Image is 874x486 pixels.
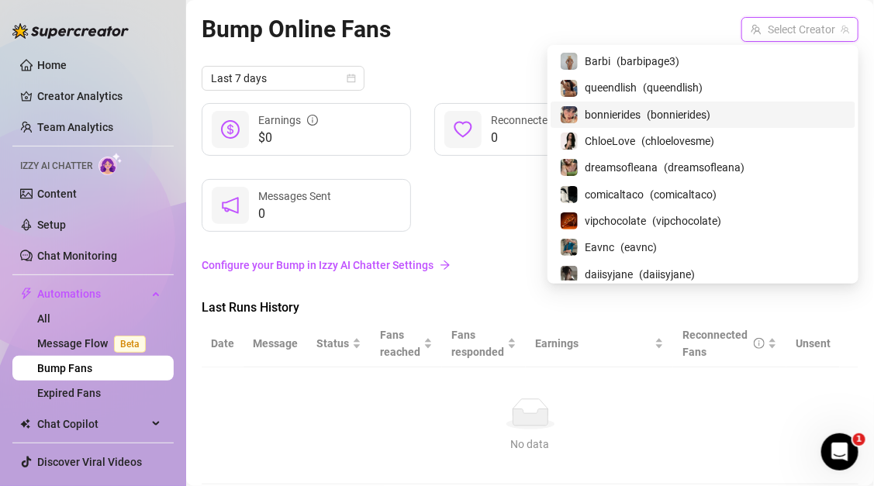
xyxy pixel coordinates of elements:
[37,121,113,133] a: Team Analytics
[316,335,349,352] span: Status
[258,190,331,202] span: Messages Sent
[561,80,578,97] img: queendlish
[20,159,92,174] span: Izzy AI Chatter
[451,326,504,360] span: Fans responded
[202,11,391,47] article: Bump Online Fans
[526,320,673,367] th: Earnings
[585,159,658,176] span: dreamsofleana
[641,133,714,150] span: ( chloelovesme )
[371,320,442,367] th: Fans reached
[37,362,92,374] a: Bump Fans
[786,320,840,367] th: Unsent
[561,53,578,70] img: Barbi
[561,133,578,150] img: ChloeLove
[620,239,657,256] span: ( eavnc )
[211,67,355,90] span: Last 7 days
[561,186,578,203] img: comicaltaco
[643,79,703,96] span: ( queendlish )
[98,153,123,175] img: AI Chatter
[12,23,129,39] img: logo-BBDzfeDw.svg
[37,188,77,200] a: Content
[821,433,858,470] iframe: Intercom live chat
[561,266,578,283] img: daiisyjane
[617,53,679,70] span: ( barbipage3 )
[535,335,651,352] span: Earnings
[37,59,67,71] a: Home
[639,266,695,283] span: ( daiisyjane )
[37,250,117,262] a: Chat Monitoring
[585,239,614,256] span: Eavnc
[585,266,633,283] span: daiisyjane
[561,159,578,176] img: dreamsofleana
[652,212,721,229] span: ( vipchocolate )
[585,212,646,229] span: vipchocolate
[853,433,865,446] span: 1
[37,337,152,350] a: Message FlowBeta
[244,320,307,367] th: Message
[347,74,356,83] span: calendar
[380,326,420,360] span: Fans reached
[20,288,33,300] span: thunderbolt
[202,320,244,367] th: Date
[258,112,318,129] div: Earnings
[202,257,858,274] a: Configure your Bump in Izzy AI Chatter Settings
[37,219,66,231] a: Setup
[454,120,472,139] span: heart
[440,260,451,271] span: arrow-right
[202,298,462,317] span: Last Runs History
[114,336,146,353] span: Beta
[561,212,578,229] img: vipchocolate
[258,129,318,147] span: $0
[37,312,50,325] a: All
[221,196,240,215] span: notification
[307,320,371,367] th: Status
[647,106,710,123] span: ( bonnierides )
[754,338,765,349] span: info-circle
[307,115,318,126] span: info-circle
[561,106,578,123] img: bonnierides
[491,112,597,129] div: Reconnected Fans
[37,281,147,306] span: Automations
[20,419,30,429] img: Chat Copilot
[682,326,765,360] div: Reconnected Fans
[37,456,142,468] a: Discover Viral Videos
[258,205,331,223] span: 0
[442,320,526,367] th: Fans responded
[37,412,147,436] span: Chat Copilot
[37,387,101,399] a: Expired Fans
[841,25,850,34] span: team
[202,250,858,280] a: Configure your Bump in Izzy AI Chatter Settingsarrow-right
[217,436,843,453] div: No data
[585,53,610,70] span: Barbi
[585,106,641,123] span: bonnierides
[585,133,635,150] span: ChloeLove
[37,84,161,109] a: Creator Analytics
[585,79,637,96] span: queendlish
[585,186,644,203] span: comicaltaco
[650,186,717,203] span: ( comicaltaco )
[491,129,597,147] span: 0
[221,120,240,139] span: dollar
[664,159,744,176] span: ( dreamsofleana )
[561,239,578,256] img: Eavnc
